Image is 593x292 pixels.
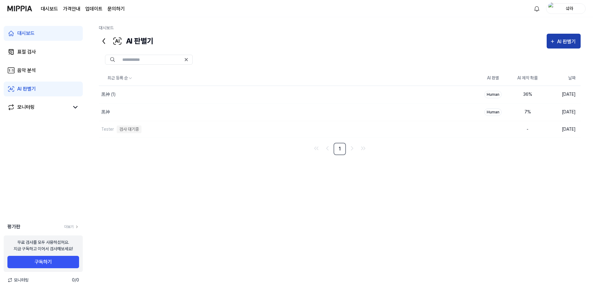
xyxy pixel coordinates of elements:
[99,34,154,49] div: AI 판별기
[7,104,69,111] a: 모니터링
[545,86,581,103] td: [DATE]
[41,5,58,13] a: 대시보드
[548,2,556,15] img: profile
[99,143,581,155] nav: pagination
[72,277,79,283] span: 0 / 0
[101,109,110,115] div: 黒神
[63,5,80,13] a: 가격안내
[85,5,103,13] a: 업데이트
[545,71,581,86] th: 날짜
[557,5,582,12] div: 샄라
[7,277,29,283] span: 모니터링
[107,5,125,13] a: 문의하기
[347,143,357,153] a: Go to next page
[484,91,502,98] div: Human
[17,48,36,56] div: 표절 검사
[17,67,36,74] div: 음악 분석
[7,223,20,231] span: 평가판
[510,71,545,86] th: AI 제작 확률
[4,82,83,96] a: AI 판별기
[311,143,321,153] a: Go to first page
[358,143,368,153] a: Go to last page
[322,143,332,153] a: Go to previous page
[99,25,114,30] a: 대시보드
[545,103,581,121] td: [DATE]
[484,108,502,116] div: Human
[117,125,141,133] div: 검사 대기중
[557,38,578,46] div: AI 판별기
[17,30,35,37] div: 대시보드
[334,143,346,155] a: 1
[476,71,510,86] th: AI 판별
[110,57,115,62] img: Search
[7,256,79,268] button: 구독하기
[515,91,540,98] div: 36 %
[546,3,586,14] button: profile샄라
[545,121,581,138] td: [DATE]
[101,91,116,98] div: 黒神 (1)
[101,126,114,133] div: Tester
[4,63,83,78] a: 음악 분석
[515,109,540,115] div: 7 %
[17,104,35,111] div: 모니터링
[17,85,36,93] div: AI 판별기
[510,121,545,138] td: -
[533,5,540,12] img: 알림
[4,44,83,59] a: 표절 검사
[64,224,79,230] a: 더보기
[4,26,83,41] a: 대시보드
[14,239,73,252] div: 무료 검사를 모두 사용하셨어요. 지금 구독하고 이어서 검사해보세요!
[547,34,581,49] button: AI 판별기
